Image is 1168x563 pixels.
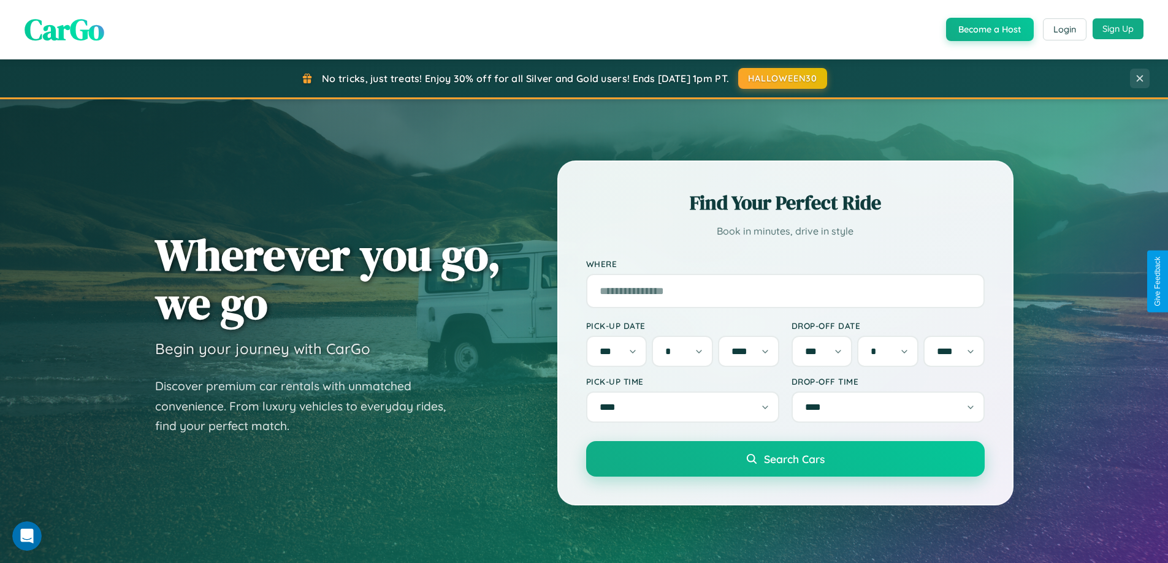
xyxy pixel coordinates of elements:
span: Search Cars [764,452,825,466]
button: HALLOWEEN30 [738,68,827,89]
div: Give Feedback [1153,257,1162,306]
label: Pick-up Time [586,376,779,387]
label: Where [586,259,985,269]
label: Pick-up Date [586,320,779,331]
span: CarGo [25,9,104,50]
button: Login [1043,18,1086,40]
h1: Wherever you go, we go [155,230,501,327]
p: Book in minutes, drive in style [586,222,985,240]
button: Search Cars [586,441,985,477]
iframe: Intercom live chat [12,521,42,551]
p: Discover premium car rentals with unmatched convenience. From luxury vehicles to everyday rides, ... [155,376,462,436]
h2: Find Your Perfect Ride [586,189,985,216]
h3: Begin your journey with CarGo [155,339,370,358]
span: No tricks, just treats! Enjoy 30% off for all Silver and Gold users! Ends [DATE] 1pm PT. [322,72,729,85]
label: Drop-off Time [792,376,985,387]
button: Become a Host [946,18,1034,41]
button: Sign Up [1093,18,1143,39]
label: Drop-off Date [792,320,985,331]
